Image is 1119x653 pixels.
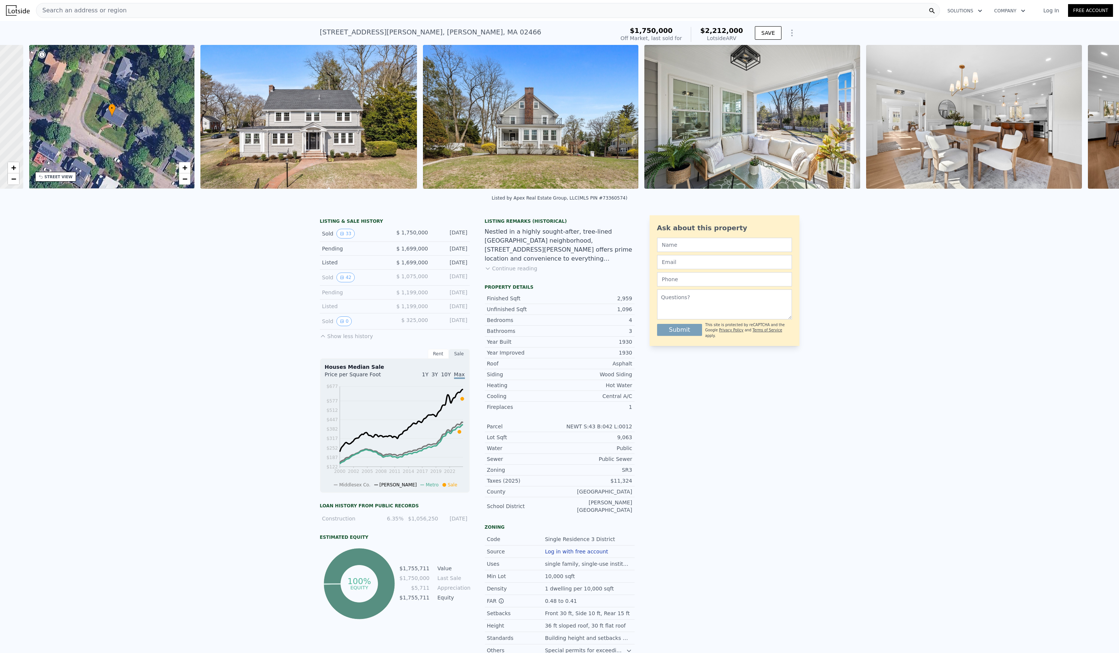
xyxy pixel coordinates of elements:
[399,574,430,582] td: $1,750,000
[560,455,632,463] div: Public Sewer
[560,434,632,441] div: 9,063
[700,27,743,34] span: $2,212,000
[320,329,373,340] button: Show less history
[560,477,632,485] div: $11,324
[434,229,468,239] div: [DATE]
[179,173,190,185] a: Zoom out
[396,273,428,279] span: $ 1,075,000
[339,482,370,488] span: Middlesex Co.
[941,4,988,18] button: Solutions
[487,477,560,485] div: Taxes (2025)
[487,371,560,378] div: Siding
[436,574,470,582] td: Last Sale
[36,6,127,15] span: Search an address or region
[487,338,560,346] div: Year Built
[416,469,428,474] tspan: 2017
[700,34,743,42] div: Lotside ARV
[322,259,389,266] div: Listed
[485,218,635,224] div: Listing Remarks (Historical)
[560,444,632,452] div: Public
[560,423,632,430] div: NEWT S:43 B:042 L:0012
[487,327,560,335] div: Bathrooms
[11,163,16,172] span: +
[620,34,682,42] div: Off Market, last sold for
[428,349,449,359] div: Rent
[545,634,632,642] div: Building height and setbacks apply
[108,104,116,117] div: •
[8,162,19,173] a: Zoom in
[408,515,437,522] div: $1,056,250
[399,593,430,602] td: $1,755,711
[449,349,470,359] div: Sale
[326,384,338,389] tspan: $677
[485,284,635,290] div: Property details
[545,585,616,592] div: 1 dwelling per 10,000 sqft
[545,622,627,629] div: 36 ft sloped roof, 30 ft flat roof
[362,469,373,474] tspan: 2005
[487,349,560,356] div: Year Improved
[320,503,470,509] div: Loan history from public records
[320,534,470,540] div: Estimated Equity
[441,371,451,377] span: 10Y
[399,584,430,592] td: $5,711
[487,382,560,389] div: Heating
[705,322,792,338] div: This site is protected by reCAPTCHA and the Google and apply.
[375,469,387,474] tspan: 2008
[487,403,560,411] div: Fireplaces
[351,584,369,590] tspan: equity
[657,255,792,269] input: Email
[560,327,632,335] div: 3
[401,317,428,323] span: $ 325,000
[560,360,632,367] div: Asphalt
[487,434,560,441] div: Lot Sqft
[322,303,389,310] div: Listed
[487,466,560,474] div: Zoning
[436,593,470,602] td: Equity
[487,360,560,367] div: Roof
[487,610,545,617] div: Setbacks
[322,245,389,252] div: Pending
[657,223,792,233] div: Ask about this property
[325,363,465,371] div: Houses Median Sale
[487,316,560,324] div: Bedrooms
[560,338,632,346] div: 1930
[396,303,428,309] span: $ 1,199,000
[322,229,389,239] div: Sold
[560,316,632,324] div: 4
[657,272,792,286] input: Phone
[560,382,632,389] div: Hot Water
[322,515,373,522] div: Construction
[487,423,560,430] div: Parcel
[485,265,538,272] button: Continue reading
[719,328,743,332] a: Privacy Policy
[657,238,792,252] input: Name
[487,392,560,400] div: Cooling
[560,392,632,400] div: Central A/C
[560,488,632,495] div: [GEOGRAPHIC_DATA]
[448,482,457,488] span: Sale
[399,564,430,572] td: $1,755,711
[326,426,338,432] tspan: $382
[560,295,632,302] div: 2,959
[348,577,371,586] tspan: 100%
[753,328,782,332] a: Terms of Service
[45,174,73,180] div: STREET VIEW
[436,564,470,572] td: Value
[485,227,635,263] div: Nestled in a highly sought-after, tree-lined [GEOGRAPHIC_DATA] neighborhood, [STREET_ADDRESS][PER...
[1068,4,1113,17] a: Free Account
[326,464,338,470] tspan: $122
[179,162,190,173] a: Zoom in
[389,469,400,474] tspan: 2011
[454,371,465,379] span: Max
[560,403,632,411] div: 1
[396,230,428,236] span: $ 1,750,000
[182,163,187,172] span: +
[326,446,338,451] tspan: $252
[426,482,438,488] span: Metro
[487,548,545,555] div: Source
[6,5,30,16] img: Lotside
[336,229,355,239] button: View historical data
[630,27,672,34] span: $1,750,000
[432,371,438,377] span: 3Y
[560,466,632,474] div: SR3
